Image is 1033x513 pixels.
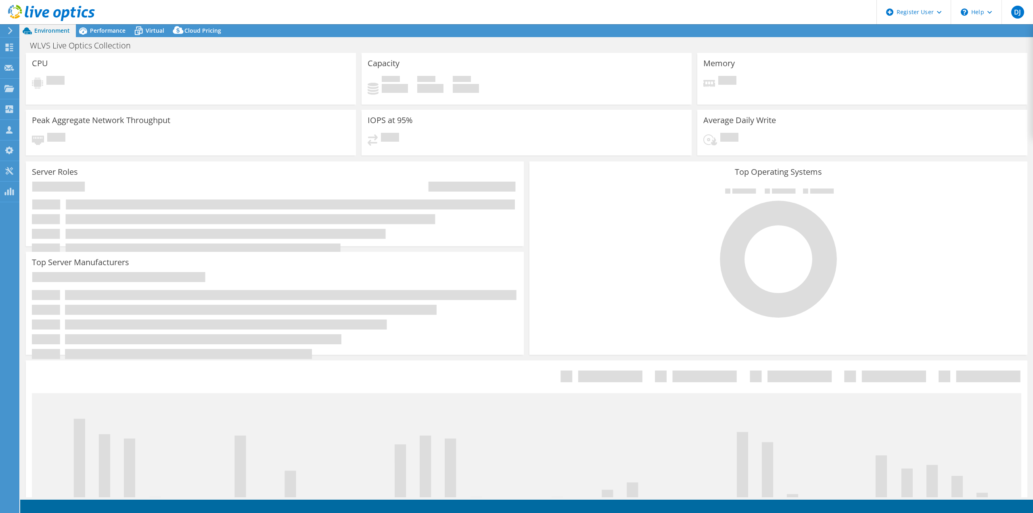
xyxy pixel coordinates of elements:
[34,27,70,34] span: Environment
[720,133,738,144] span: Pending
[417,76,435,84] span: Free
[535,168,1021,176] h3: Top Operating Systems
[417,84,443,93] h4: 0 GiB
[961,8,968,16] svg: \n
[32,116,170,125] h3: Peak Aggregate Network Throughput
[382,76,400,84] span: Used
[32,168,78,176] h3: Server Roles
[453,84,479,93] h4: 0 GiB
[146,27,164,34] span: Virtual
[368,116,413,125] h3: IOPS at 95%
[453,76,471,84] span: Total
[381,133,399,144] span: Pending
[90,27,125,34] span: Performance
[382,84,408,93] h4: 0 GiB
[32,258,129,267] h3: Top Server Manufacturers
[47,133,65,144] span: Pending
[703,59,735,68] h3: Memory
[703,116,776,125] h3: Average Daily Write
[32,59,48,68] h3: CPU
[46,76,65,87] span: Pending
[718,76,736,87] span: Pending
[184,27,221,34] span: Cloud Pricing
[368,59,399,68] h3: Capacity
[26,41,143,50] h1: WLVS Live Optics Collection
[1011,6,1024,19] span: DJ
